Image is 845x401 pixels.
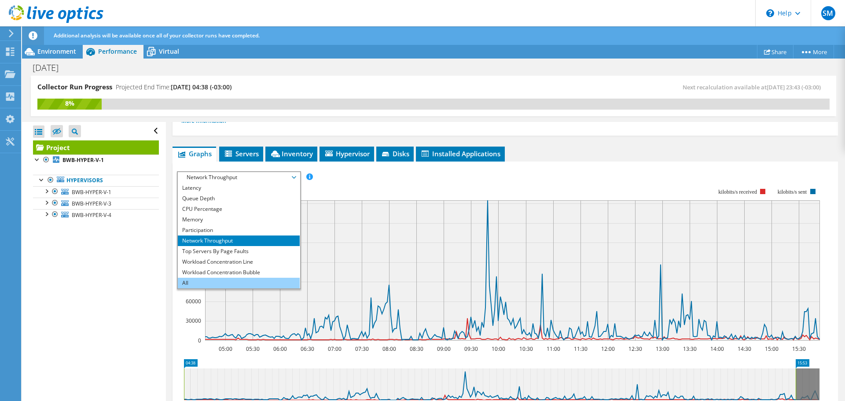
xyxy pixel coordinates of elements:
[793,45,834,59] a: More
[178,225,300,235] li: Participation
[757,45,794,59] a: Share
[738,345,751,353] text: 14:30
[178,204,300,214] li: CPU Percentage
[116,82,231,92] h4: Projected End Time:
[628,345,642,353] text: 12:30
[178,267,300,278] li: Workload Concentration Bubble
[171,83,231,91] span: [DATE] 04:38 (-03:00)
[778,189,807,195] text: kilobits/s sent
[33,186,159,198] a: BWB-HYPER-V-1
[766,9,774,17] svg: \n
[72,188,111,196] span: BWB-HYPER-V-1
[719,189,757,195] text: kilobits/s received
[328,345,342,353] text: 07:00
[767,83,821,91] span: [DATE] 23:43 (-03:00)
[178,257,300,267] li: Workload Concentration Line
[178,278,300,288] li: All
[246,345,260,353] text: 05:30
[656,345,669,353] text: 13:00
[37,99,102,108] div: 8%
[382,345,396,353] text: 08:00
[601,345,615,353] text: 12:00
[683,83,825,91] span: Next recalculation available at
[62,156,104,164] b: BWB-HYPER-V-1
[178,214,300,225] li: Memory
[33,209,159,221] a: BWB-HYPER-V-4
[186,317,201,324] text: 30000
[683,345,697,353] text: 13:30
[159,47,179,55] span: Virtual
[178,246,300,257] li: Top Servers By Page Faults
[72,211,111,219] span: BWB-HYPER-V-4
[464,345,478,353] text: 09:30
[821,6,835,20] span: SM
[98,47,137,55] span: Performance
[270,149,313,158] span: Inventory
[33,140,159,155] a: Project
[72,200,111,207] span: BWB-HYPER-V-3
[420,149,500,158] span: Installed Applications
[182,172,295,183] span: Network Throughput
[574,345,588,353] text: 11:30
[273,345,287,353] text: 06:00
[178,193,300,204] li: Queue Depth
[710,345,724,353] text: 14:00
[410,345,423,353] text: 08:30
[765,345,779,353] text: 15:00
[519,345,533,353] text: 10:30
[33,155,159,166] a: BWB-HYPER-V-1
[186,298,201,305] text: 60000
[37,47,76,55] span: Environment
[547,345,560,353] text: 11:00
[177,149,212,158] span: Graphs
[301,345,314,353] text: 06:30
[492,345,505,353] text: 10:00
[33,175,159,186] a: Hypervisors
[381,149,409,158] span: Disks
[33,198,159,209] a: BWB-HYPER-V-3
[792,345,806,353] text: 15:30
[54,32,260,39] span: Additional analysis will be available once all of your collector runs have completed.
[355,345,369,353] text: 07:30
[178,183,300,193] li: Latency
[324,149,370,158] span: Hypervisor
[198,337,201,344] text: 0
[437,345,451,353] text: 09:00
[178,235,300,246] li: Network Throughput
[29,63,72,73] h1: [DATE]
[219,345,232,353] text: 05:00
[181,117,233,125] a: More Information
[224,149,259,158] span: Servers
